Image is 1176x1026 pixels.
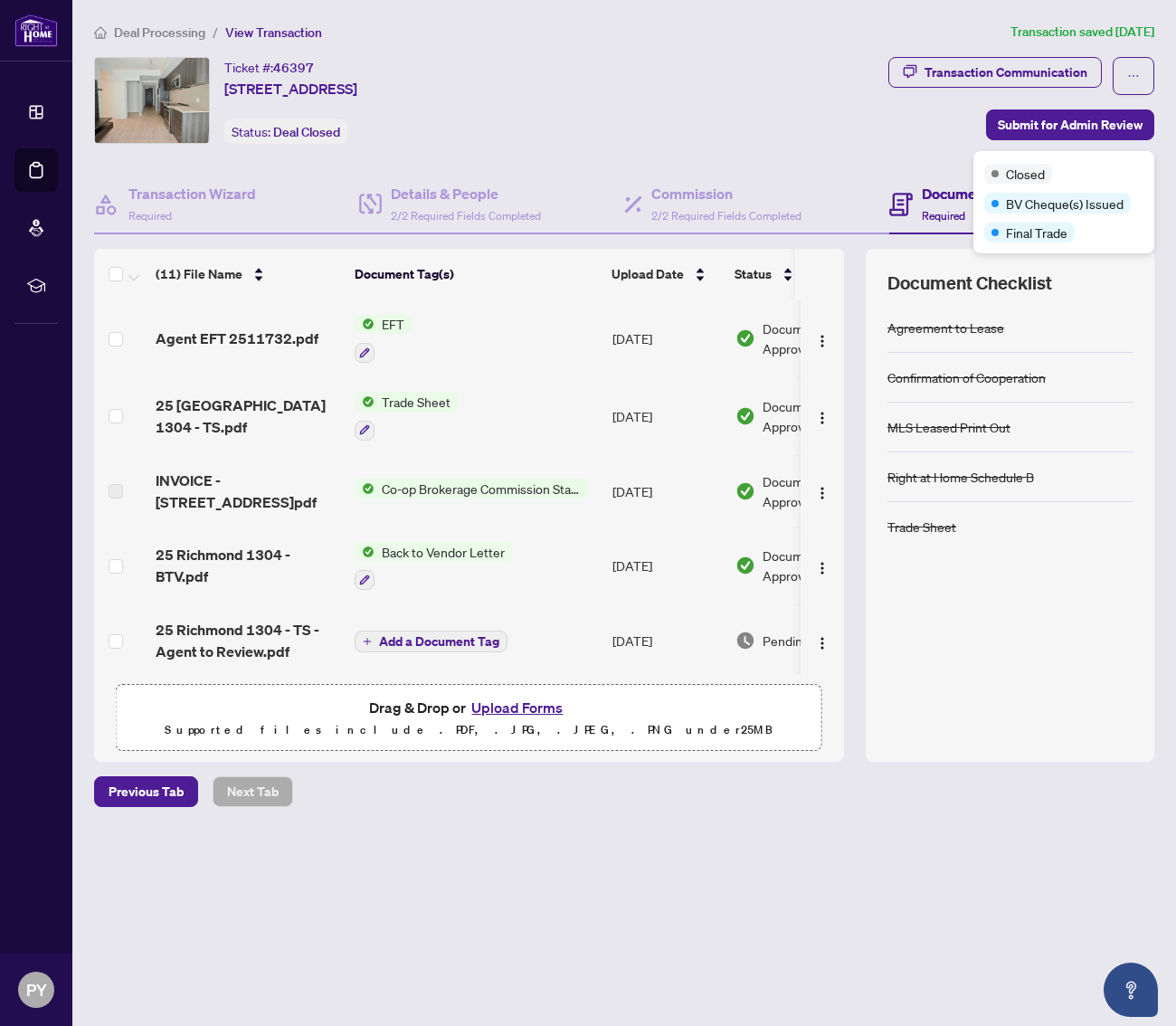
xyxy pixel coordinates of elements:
span: 2/2 Required Fields Completed [651,209,801,223]
img: Document Status [735,631,755,651]
span: [STREET_ADDRESS] [224,78,357,100]
img: Status Icon [355,392,375,412]
button: Status IconCo-op Brokerage Commission Statement [355,479,589,499]
img: Document Status [735,328,755,348]
p: Supported files include .PDF, .JPG, .JPEG, .PNG under 25 MB [128,719,811,741]
td: [DATE] [605,527,728,605]
span: Drag & Drop or [369,696,568,719]
span: Required [922,209,965,223]
span: 25 [GEOGRAPHIC_DATA] 1304 - TS.pdf [156,394,340,438]
h4: Commission [651,183,801,204]
button: Logo [808,324,837,353]
button: Status IconEFT [355,314,412,363]
td: [DATE] [605,455,728,527]
img: logo [14,14,58,47]
span: Closed [1006,164,1045,184]
button: Previous Tab [94,776,198,807]
div: Agreement to Lease [887,318,1004,337]
button: Logo [808,402,837,431]
td: [DATE] [605,604,728,677]
span: EFT [375,314,412,334]
div: MLS Leased Print Out [887,417,1010,437]
img: Logo [815,334,830,348]
td: [DATE] [605,299,728,377]
span: Final Trade [1006,223,1067,242]
img: Logo [815,486,830,500]
img: Document Status [735,481,755,501]
li: / [213,22,218,43]
th: (11) File Name [148,249,347,299]
span: Document Checklist [887,271,1052,296]
button: Status IconBack to Vendor Letter [355,542,512,591]
h4: Documents [922,183,997,204]
span: Deal Processing [114,24,205,41]
h4: Transaction Wizard [128,183,256,204]
img: Logo [815,636,830,651]
button: Open asap [1104,963,1158,1017]
button: Transaction Communication [888,57,1102,88]
button: Logo [808,551,837,580]
span: Submit for Admin Review [998,110,1143,139]
span: Pending Review [763,631,853,651]
span: View Transaction [225,24,322,41]
div: Right at Home Schedule B [887,467,1034,487]
span: BV Cheque(s) Issued [1006,194,1124,214]
span: home [94,26,107,39]
button: Logo [808,477,837,506]
img: Logo [815,561,830,575]
span: (11) File Name [156,264,242,284]
img: Logo [815,411,830,425]
div: Status: [224,119,347,144]
button: Add a Document Tag [355,629,507,652]
span: Agent EFT 2511732.pdf [156,328,318,349]
img: Status Icon [355,542,375,562]
button: Next Tab [213,776,293,807]
div: Transaction Communication [925,58,1087,87]
span: Co-op Brokerage Commission Statement [375,479,589,499]
span: Trade Sheet [375,392,458,412]
span: Document Approved [763,471,875,511]
span: PY [26,977,47,1002]
img: Status Icon [355,314,375,334]
span: Document Approved [763,396,875,436]
span: INVOICE - [STREET_ADDRESS]pdf [156,470,340,513]
button: Status IconTrade Sheet [355,392,458,441]
span: Document Approved [763,546,875,585]
div: Trade Sheet [887,517,956,537]
span: Deal Closed [273,124,340,140]
span: 25 Richmond 1304 - BTV.pdf [156,544,340,587]
span: Drag & Drop orUpload FormsSupported files include .PDF, .JPG, .JPEG, .PNG under25MB [117,685,821,752]
span: plus [363,637,372,646]
span: Previous Tab [109,777,184,806]
span: 25 Richmond 1304 - TS - Agent to Review.pdf [156,619,340,662]
span: Required [128,209,172,223]
span: Document Approved [763,318,875,358]
th: Status [727,249,881,299]
td: [DATE] [605,377,728,455]
h4: Details & People [391,183,541,204]
button: Upload Forms [466,696,568,719]
div: Ticket #: [224,57,314,78]
article: Transaction saved [DATE] [1010,22,1154,43]
span: Back to Vendor Letter [375,542,512,562]
span: 46397 [273,60,314,76]
span: Add a Document Tag [379,635,499,648]
img: Status Icon [355,479,375,499]
div: Confirmation of Cooperation [887,367,1046,387]
img: Document Status [735,406,755,426]
span: 2/2 Required Fields Completed [391,209,541,223]
button: Submit for Admin Review [986,109,1154,140]
img: IMG-C12172330_1.jpg [95,58,209,143]
span: Status [735,264,772,284]
span: ellipsis [1127,70,1140,82]
img: Document Status [735,556,755,575]
span: Upload Date [612,264,684,284]
th: Upload Date [604,249,727,299]
button: Add a Document Tag [355,631,507,652]
button: Logo [808,626,837,655]
th: Document Tag(s) [347,249,604,299]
